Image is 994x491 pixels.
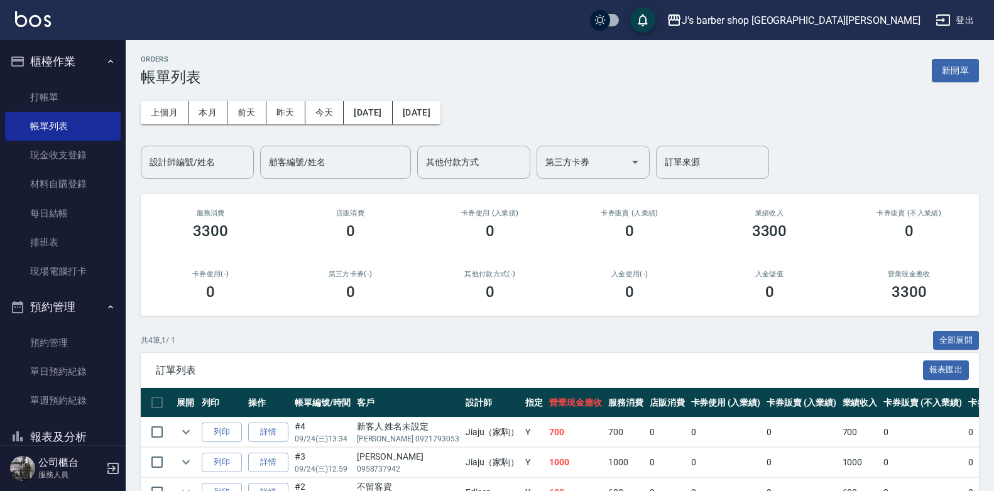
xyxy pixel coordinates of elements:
div: 新客人 姓名未設定 [357,420,459,433]
td: Jiaju（家駒） [462,448,523,477]
td: 1000 [605,448,647,477]
p: 服務人員 [38,469,102,480]
td: #4 [292,418,354,447]
img: Logo [15,11,51,27]
h2: 卡券販賣 (入業績) [575,209,684,217]
button: 列印 [202,423,242,442]
p: 0958737942 [357,463,459,475]
button: 今天 [305,101,344,124]
td: Y [522,418,546,447]
button: save [630,8,655,33]
th: 帳單編號/時間 [292,388,354,418]
h2: 卡券販賣 (不入業績) [855,209,964,217]
td: 700 [605,418,647,447]
h3: 0 [346,283,355,301]
button: 新開單 [932,59,979,82]
a: 排班表 [5,228,121,257]
a: 單日預約紀錄 [5,357,121,386]
h3: 0 [625,222,634,240]
button: expand row [177,453,195,472]
td: 0 [688,418,764,447]
button: 上個月 [141,101,188,124]
th: 卡券販賣 (入業績) [763,388,839,418]
a: 打帳單 [5,83,121,112]
h3: 服務消費 [156,209,265,217]
button: 本月 [188,101,227,124]
td: Jiaju（家駒） [462,418,523,447]
th: 指定 [522,388,546,418]
a: 詳情 [248,423,288,442]
h2: 入金儲值 [714,270,824,278]
a: 詳情 [248,453,288,472]
a: 每日結帳 [5,199,121,228]
h3: 0 [486,222,494,240]
div: [PERSON_NAME] [357,450,459,463]
th: 店販消費 [647,388,688,418]
h2: ORDERS [141,55,201,63]
a: 材料自購登錄 [5,170,121,198]
th: 操作 [245,388,292,418]
td: 700 [546,418,605,447]
td: 700 [839,418,881,447]
h2: 其他付款方式(-) [435,270,545,278]
div: J’s barber shop [GEOGRAPHIC_DATA][PERSON_NAME] [682,13,920,28]
td: 0 [647,418,688,447]
td: 0 [763,418,839,447]
h3: 0 [765,283,774,301]
button: 櫃檯作業 [5,45,121,78]
h2: 入金使用(-) [575,270,684,278]
td: 1000 [839,448,881,477]
button: [DATE] [393,101,440,124]
p: 09/24 (三) 12:59 [295,463,351,475]
a: 報表匯出 [923,364,969,375]
h3: 0 [346,222,355,240]
a: 現金收支登錄 [5,141,121,170]
th: 卡券使用 (入業績) [688,388,764,418]
button: 列印 [202,453,242,472]
td: 0 [880,448,964,477]
h2: 第三方卡券(-) [295,270,405,278]
button: 昨天 [266,101,305,124]
h3: 0 [486,283,494,301]
th: 營業現金應收 [546,388,605,418]
button: 全部展開 [933,331,980,350]
h2: 卡券使用(-) [156,270,265,278]
h2: 卡券使用 (入業績) [435,209,545,217]
a: 預約管理 [5,328,121,357]
a: 現場電腦打卡 [5,257,121,286]
td: 0 [688,448,764,477]
h3: 3300 [752,222,787,240]
img: Person [10,456,35,481]
h3: 3300 [892,283,927,301]
h3: 0 [905,222,914,240]
p: [PERSON_NAME] 0921793053 [357,433,459,445]
h3: 帳單列表 [141,68,201,86]
p: 09/24 (三) 13:34 [295,433,351,445]
th: 列印 [199,388,245,418]
h3: 0 [625,283,634,301]
button: 登出 [931,9,979,32]
th: 設計師 [462,388,523,418]
a: 帳單列表 [5,112,121,141]
td: Y [522,448,546,477]
h2: 營業現金應收 [855,270,964,278]
h3: 0 [206,283,215,301]
button: J’s barber shop [GEOGRAPHIC_DATA][PERSON_NAME] [662,8,926,33]
h3: 3300 [193,222,228,240]
p: 共 4 筆, 1 / 1 [141,335,175,346]
h2: 業績收入 [714,209,824,217]
button: 報表及分析 [5,421,121,453]
th: 客戶 [354,388,462,418]
span: 訂單列表 [156,364,923,377]
td: 0 [647,448,688,477]
a: 新開單 [932,64,979,76]
button: [DATE] [344,101,392,124]
button: 預約管理 [5,291,121,323]
button: Open [625,152,645,172]
h2: 店販消費 [295,209,405,217]
button: 前天 [227,101,266,124]
button: expand row [177,423,195,441]
td: 0 [880,418,964,447]
a: 單週預約紀錄 [5,386,121,415]
td: 1000 [546,448,605,477]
